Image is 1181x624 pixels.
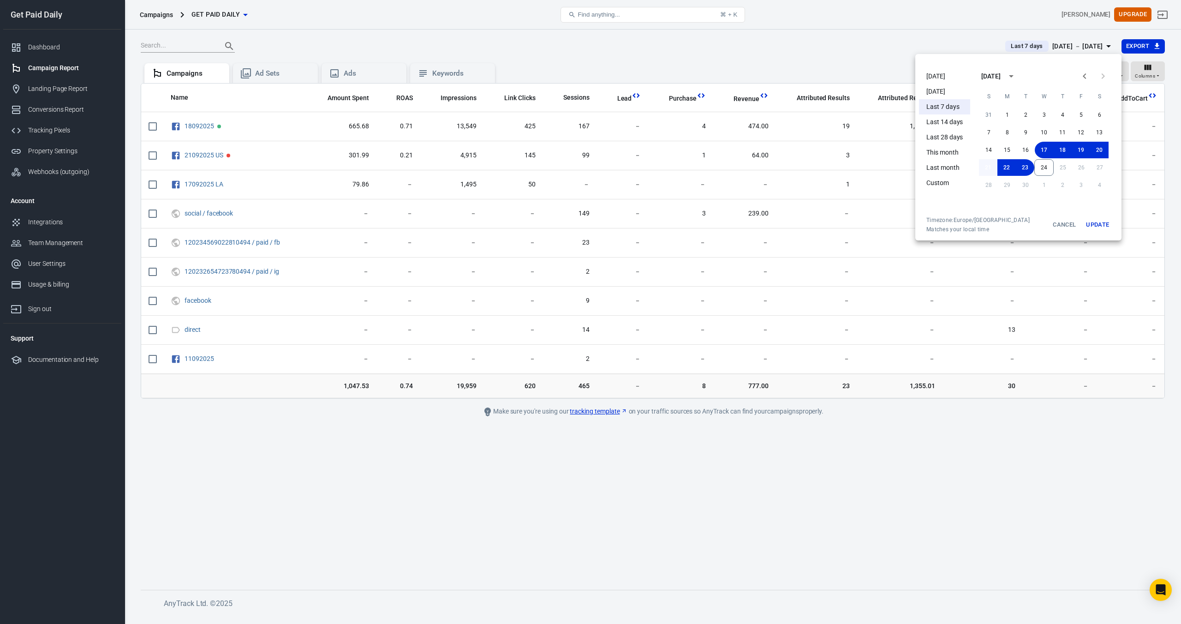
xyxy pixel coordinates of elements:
[919,175,970,191] li: Custom
[1150,579,1172,601] div: Open Intercom Messenger
[1016,107,1035,123] button: 2
[979,107,998,123] button: 31
[998,142,1016,158] button: 15
[979,159,997,176] button: 21
[980,87,997,106] span: Sunday
[1003,68,1019,84] button: calendar view is open, switch to year view
[1050,216,1079,233] button: Cancel
[1075,67,1094,85] button: Previous month
[919,160,970,175] li: Last month
[979,124,998,141] button: 7
[1034,159,1054,176] button: 24
[1035,124,1053,141] button: 10
[1016,124,1035,141] button: 9
[919,99,970,114] li: Last 7 days
[997,159,1016,176] button: 22
[998,124,1016,141] button: 8
[926,216,1030,224] div: Timezone: Europe/[GEOGRAPHIC_DATA]
[1090,107,1109,123] button: 6
[1036,87,1052,106] span: Wednesday
[1083,216,1112,233] button: Update
[919,145,970,160] li: This month
[1016,142,1035,158] button: 16
[1016,159,1034,176] button: 23
[1072,107,1090,123] button: 5
[1035,107,1053,123] button: 3
[926,226,1030,233] span: Matches your local time
[1073,87,1089,106] span: Friday
[1054,87,1071,106] span: Thursday
[919,130,970,145] li: Last 28 days
[1053,142,1072,158] button: 18
[979,142,998,158] button: 14
[1053,107,1072,123] button: 4
[919,114,970,130] li: Last 14 days
[1053,124,1072,141] button: 11
[1072,142,1090,158] button: 19
[981,72,1001,81] div: [DATE]
[1090,124,1109,141] button: 13
[1090,142,1109,158] button: 20
[919,69,970,84] li: [DATE]
[998,107,1016,123] button: 1
[919,84,970,99] li: [DATE]
[1091,87,1108,106] span: Saturday
[1035,142,1053,158] button: 17
[999,87,1015,106] span: Monday
[1017,87,1034,106] span: Tuesday
[1072,124,1090,141] button: 12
